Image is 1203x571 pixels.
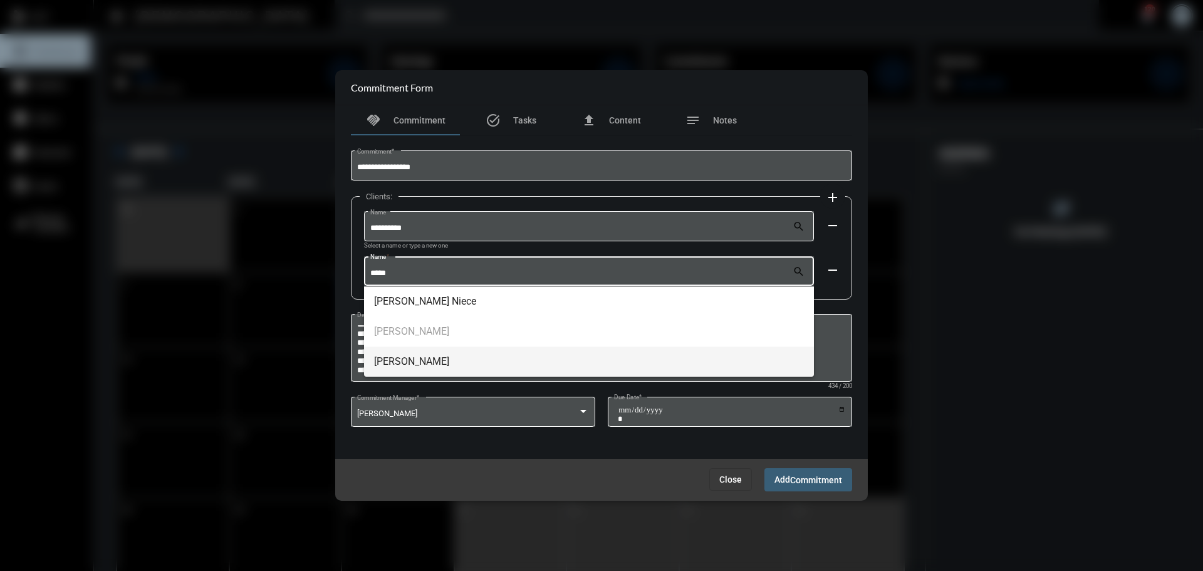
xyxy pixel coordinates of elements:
span: Commitment [790,475,842,485]
mat-icon: remove [825,218,840,233]
mat-icon: add [825,190,840,205]
mat-icon: search [793,265,808,280]
mat-hint: Select a name or type a new one [364,243,448,249]
mat-icon: search [793,220,808,235]
mat-hint: 434 / 200 [828,383,852,390]
span: Content [609,115,641,125]
span: Close [719,474,742,485]
h2: Commitment Form [351,81,433,93]
mat-icon: handshake [366,113,381,128]
button: Close [709,468,752,491]
span: [PERSON_NAME] Niece [374,286,804,317]
mat-icon: notes [685,113,700,128]
span: [PERSON_NAME] [374,347,804,377]
label: Clients: [360,192,398,201]
span: Tasks [513,115,536,125]
button: AddCommitment [764,468,852,491]
span: Notes [713,115,737,125]
span: Add [774,474,842,485]
span: Commitment [393,115,445,125]
mat-icon: remove [825,263,840,278]
span: [PERSON_NAME] [357,409,417,418]
span: [PERSON_NAME] [374,317,804,347]
mat-icon: task_alt [486,113,501,128]
mat-icon: file_upload [581,113,596,128]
